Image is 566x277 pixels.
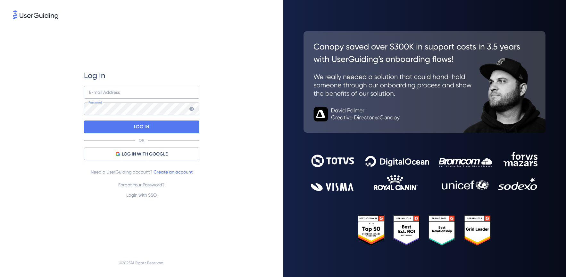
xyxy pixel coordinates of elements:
span: Log In [84,70,105,81]
a: Forgot Your Password? [118,182,165,187]
p: LOG IN [134,122,149,132]
span: © 2025 All Rights Reserved. [119,259,164,267]
img: 25303e33045975176eb484905ab012ff.svg [358,215,491,246]
input: example@company.com [84,86,199,99]
img: 26c0aa7c25a843aed4baddd2b5e0fa68.svg [304,31,545,133]
p: OR [139,138,144,143]
img: 9302ce2ac39453076f5bc0f2f2ca889b.svg [311,152,538,191]
span: Need a UserGuiding account? [91,168,193,176]
img: 8faab4ba6bc7696a72372aa768b0286c.svg [13,10,58,19]
a: Login with SSO [126,192,157,198]
a: Create an account [154,169,193,174]
span: LOG IN WITH GOOGLE [122,150,168,158]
